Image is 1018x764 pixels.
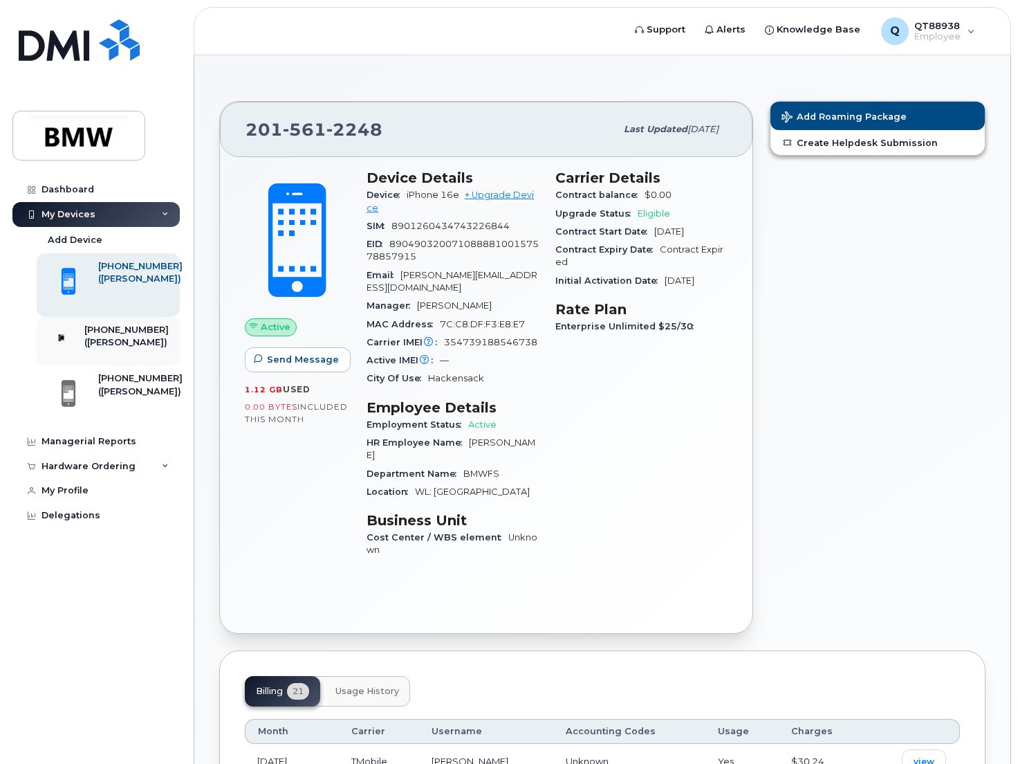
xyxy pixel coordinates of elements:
span: iPhone 16e [407,190,459,200]
span: Active [261,320,290,334]
span: Device [367,190,407,200]
span: $0.00 [645,190,672,200]
span: BMWFS [463,469,499,479]
span: EID [367,239,389,249]
th: Usage [705,719,779,744]
span: 7C:C8:DF:F3:E8:E7 [440,319,525,329]
iframe: Messenger Launcher [958,704,1008,754]
a: + Upgrade Device [367,190,534,212]
span: Carrier IMEI [367,337,444,347]
button: Send Message [245,347,351,372]
th: Charges [779,719,867,744]
span: Department Name [367,469,463,479]
span: 201 [246,119,382,140]
span: Send Message [267,353,339,366]
span: Contract Start Date [555,226,654,237]
h3: Business Unit [367,512,539,529]
span: [DATE] [654,226,684,237]
span: [DATE] [687,124,719,134]
span: Contract Expiry Date [555,244,660,255]
span: used [283,384,311,394]
span: SIM [367,221,391,231]
span: MAC Address [367,319,440,329]
h3: Device Details [367,170,539,186]
span: 0.00 Bytes [245,402,297,412]
span: Initial Activation Date [555,275,665,286]
a: Create Helpdesk Submission [770,130,985,155]
span: Last updated [624,124,687,134]
span: Eligible [638,208,670,219]
span: [DATE] [665,275,694,286]
span: Cost Center / WBS element [367,532,508,543]
span: Add Roaming Package [781,111,907,125]
h3: Carrier Details [555,170,728,186]
span: Upgrade Status [555,208,638,219]
span: WL: [GEOGRAPHIC_DATA] [415,486,530,497]
span: Active IMEI [367,355,440,365]
span: Enterprise Unlimited $25/30 [555,321,701,331]
span: City Of Use [367,373,428,383]
span: [PERSON_NAME] [417,300,492,311]
span: Usage History [335,686,399,697]
span: Employment Status [367,419,468,430]
span: 2248 [326,119,382,140]
button: Add Roaming Package [770,102,985,130]
span: Contract balance [555,190,645,200]
span: 8901260434743226844 [391,221,510,231]
span: Location [367,486,415,497]
th: Carrier [339,719,419,744]
h3: Employee Details [367,399,539,416]
span: 354739188546738 [444,337,537,347]
th: Username [419,719,553,744]
h3: Rate Plan [555,301,728,318]
span: Hackensack [428,373,484,383]
span: Manager [367,300,417,311]
span: HR Employee Name [367,437,469,448]
th: Month [245,719,339,744]
span: — [440,355,449,365]
span: Active [468,419,497,430]
span: 1.12 GB [245,385,283,394]
th: Accounting Codes [553,719,705,744]
span: 561 [283,119,326,140]
span: 89049032007108888100157578857915 [367,239,539,262]
span: [PERSON_NAME][EMAIL_ADDRESS][DOMAIN_NAME] [367,270,537,293]
span: Email [367,270,400,280]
